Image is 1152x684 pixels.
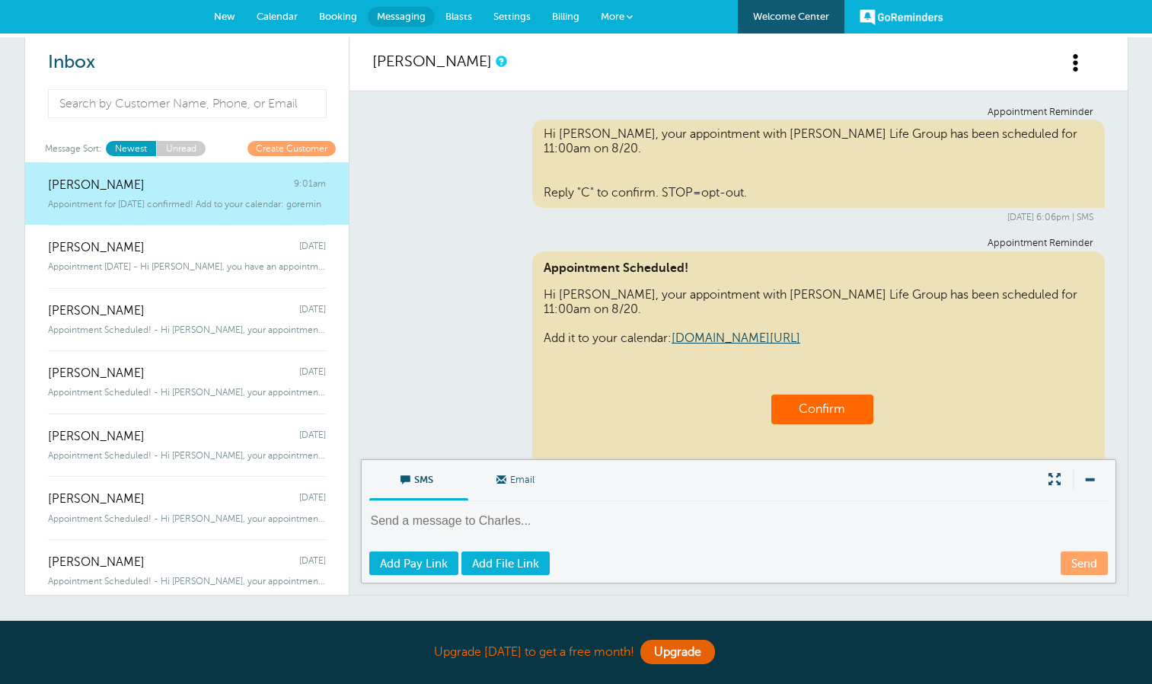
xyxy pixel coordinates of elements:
[496,56,505,66] a: This is a history of all communications between GoReminders and your customer.
[299,241,326,255] span: [DATE]
[48,555,145,570] span: [PERSON_NAME]
[368,7,435,27] a: Messaging
[45,141,102,155] span: Message Sort:
[48,576,326,587] span: Appointment Scheduled! - Hi [PERSON_NAME], your appointment with [PERSON_NAME] Life Group has bee...
[48,89,327,118] input: Search by Customer Name, Phone, or Email
[106,141,156,155] a: Newest
[25,414,349,477] a: [PERSON_NAME] [DATE] Appointment Scheduled! - Hi [PERSON_NAME], your appointment with [PERSON_NAM...
[319,11,357,22] span: Booking
[247,141,336,155] a: Create Customer
[532,251,1105,476] div: Hi [PERSON_NAME], your appointment with [PERSON_NAME] Life Group has been scheduled for 11:00am o...
[299,366,326,381] span: [DATE]
[25,162,349,225] a: [PERSON_NAME] 9:01am Appointment for [DATE] confirmed! Add to your calendar: goremin
[493,11,531,22] span: Settings
[48,241,145,255] span: [PERSON_NAME]
[25,350,349,414] a: [PERSON_NAME] [DATE] Appointment Scheduled! - Hi [PERSON_NAME], your appointment with [PERSON_NAM...
[472,558,539,570] span: Add File Link
[381,460,457,497] span: SMS
[384,212,1093,222] div: [DATE] 6:06pm | SMS
[1091,623,1137,669] iframe: Resource center
[672,331,800,345] a: [DOMAIN_NAME][URL]
[384,107,1093,118] div: Appointment Reminder
[48,261,326,272] span: Appointment [DATE] - Hi [PERSON_NAME], you have an appointment with [PERSON_NAME] Life Group at 6...
[299,430,326,444] span: [DATE]
[196,636,957,669] div: Upgrade [DATE] to get a free month!
[48,52,326,74] h2: Inbox
[1061,551,1108,575] a: Send
[48,492,145,507] span: [PERSON_NAME]
[372,53,492,70] a: [PERSON_NAME]
[48,324,326,335] span: Appointment Scheduled! - Hi [PERSON_NAME], your appointment with [PERSON_NAME] Life Group has bee...
[25,476,349,539] a: [PERSON_NAME] [DATE] Appointment Scheduled! - Hi [PERSON_NAME], your appointment with [PERSON_NAM...
[544,261,1093,276] span: Appointment Scheduled!
[156,141,206,155] a: Unread
[445,11,472,22] span: Blasts
[480,460,556,497] span: Email
[640,640,715,664] a: Upgrade
[214,11,235,22] span: New
[384,238,1093,249] div: Appointment Reminder
[461,551,550,575] a: Add File Link
[601,11,624,22] span: More
[48,178,145,193] span: [PERSON_NAME]
[377,11,426,22] span: Messaging
[299,492,326,507] span: [DATE]
[369,551,458,575] a: Add Pay Link
[48,199,321,209] span: Appointment for [DATE] confirmed! Add to your calendar: goremin
[799,402,845,416] a: Confirm
[299,555,326,570] span: [DATE]
[48,430,145,444] span: [PERSON_NAME]
[25,539,349,602] a: [PERSON_NAME] [DATE] Appointment Scheduled! - Hi [PERSON_NAME], your appointment with [PERSON_NAM...
[48,304,145,318] span: [PERSON_NAME]
[48,450,326,461] span: Appointment Scheduled! - Hi [PERSON_NAME], your appointment with [PERSON_NAME] Life Group has bee...
[552,11,579,22] span: Billing
[48,513,326,524] span: Appointment Scheduled! - Hi [PERSON_NAME], your appointment with [PERSON_NAME] Life Group has bee...
[257,11,298,22] span: Calendar
[25,288,349,351] a: [PERSON_NAME] [DATE] Appointment Scheduled! - Hi [PERSON_NAME], your appointment with [PERSON_NAM...
[380,558,448,570] span: Add Pay Link
[294,178,326,193] span: 9:01am
[299,304,326,318] span: [DATE]
[48,387,326,398] span: Appointment Scheduled! - Hi [PERSON_NAME], your appointment with [PERSON_NAME] Life Group has bee...
[48,366,145,381] span: [PERSON_NAME]
[532,120,1105,208] div: Hi [PERSON_NAME], your appointment with [PERSON_NAME] Life Group has been scheduled for 11:00am o...
[25,225,349,288] a: [PERSON_NAME] [DATE] Appointment [DATE] - Hi [PERSON_NAME], you have an appointment with [PERSON_...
